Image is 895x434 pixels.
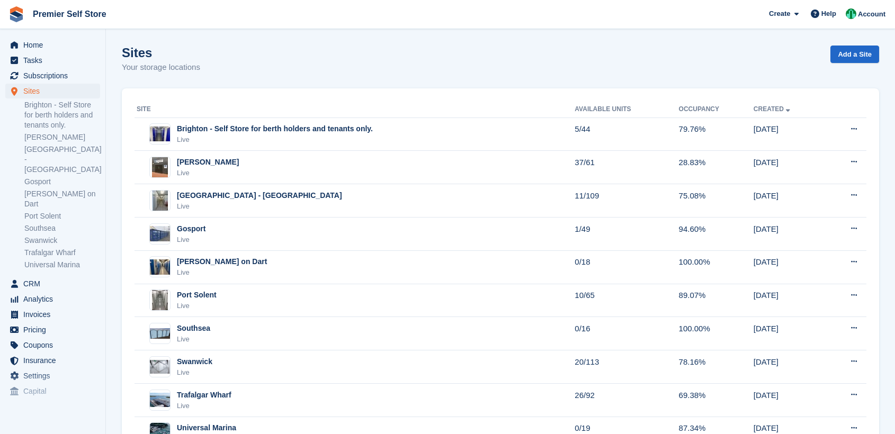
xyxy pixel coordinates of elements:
td: [DATE] [754,284,825,317]
td: 78.16% [679,350,754,384]
span: Invoices [23,307,87,322]
img: Image of Noss on Dart site [150,259,170,275]
a: [GEOGRAPHIC_DATA] - [GEOGRAPHIC_DATA] [24,144,100,175]
span: Analytics [23,292,87,306]
a: Brighton - Self Store for berth holders and tenants only. [24,100,100,130]
div: Gosport [177,223,205,234]
td: 0/16 [575,317,678,350]
td: 26/92 [575,384,678,417]
a: menu [5,384,100,399]
a: Southsea [24,223,100,233]
div: Universal Marina [177,422,236,433]
td: 5/44 [575,117,678,151]
img: Image of Brighton - Self Store for berth holders and tenants only. site [150,126,170,142]
span: Subscriptions [23,68,87,83]
td: 94.60% [679,218,754,251]
td: [DATE] [754,317,825,350]
img: stora-icon-8386f47178a22dfd0bd8f6a31ec36ba5ce8667c1dd55bd0f319d3a0aa187defe.svg [8,6,24,22]
div: Live [177,367,212,378]
div: Swanwick [177,356,212,367]
div: Live [177,201,342,212]
td: 100.00% [679,250,754,284]
div: [GEOGRAPHIC_DATA] - [GEOGRAPHIC_DATA] [177,190,342,201]
div: Port Solent [177,290,217,301]
img: Image of Swanwick site [150,360,170,374]
div: Live [177,168,239,178]
td: 89.07% [679,284,754,317]
div: Live [177,301,217,311]
span: Coupons [23,338,87,352]
a: Created [754,105,792,113]
a: Swanwick [24,236,100,246]
div: Live [177,334,210,345]
div: [PERSON_NAME] [177,157,239,168]
td: 100.00% [679,317,754,350]
div: Live [177,267,267,278]
a: Port Solent [24,211,100,221]
img: Image of Trafalgar Wharf site [150,393,170,407]
td: [DATE] [754,250,825,284]
th: Occupancy [679,101,754,118]
div: Southsea [177,323,210,334]
span: Sites [23,84,87,98]
span: Create [769,8,790,19]
div: Brighton - Self Store for berth holders and tenants only. [177,123,373,134]
img: Peter Pring [846,8,856,19]
a: menu [5,338,100,352]
a: [PERSON_NAME] on Dart [24,189,100,209]
td: 10/65 [575,284,678,317]
a: menu [5,84,100,98]
td: 1/49 [575,218,678,251]
td: [DATE] [754,151,825,184]
h1: Sites [122,46,200,60]
td: 37/61 [575,151,678,184]
a: menu [5,53,100,68]
td: 0/18 [575,250,678,284]
td: 28.83% [679,151,754,184]
a: menu [5,322,100,337]
a: menu [5,68,100,83]
a: Gosport [24,177,100,187]
a: menu [5,307,100,322]
a: menu [5,292,100,306]
td: [DATE] [754,384,825,417]
span: Help [821,8,836,19]
td: 79.76% [679,117,754,151]
td: 69.38% [679,384,754,417]
span: Home [23,38,87,52]
th: Site [135,101,575,118]
div: Live [177,401,231,411]
p: Your storage locations [122,61,200,74]
span: Storefront [10,408,105,418]
a: Add a Site [830,46,879,63]
a: menu [5,38,100,52]
td: 75.08% [679,184,754,218]
span: CRM [23,276,87,291]
div: Trafalgar Wharf [177,390,231,401]
span: Account [858,9,885,20]
span: Capital [23,384,87,399]
td: 11/109 [575,184,678,218]
span: Tasks [23,53,87,68]
a: menu [5,368,100,383]
span: Settings [23,368,87,383]
a: [PERSON_NAME] [24,132,100,142]
th: Available Units [575,101,678,118]
img: Image of Chichester Marina site [152,157,168,178]
a: Trafalgar Wharf [24,248,100,258]
img: Image of Eastbourne - Sovereign Harbour site [152,190,168,211]
div: Live [177,134,373,145]
td: 20/113 [575,350,678,384]
img: Image of Southsea site [150,328,170,339]
div: Live [177,234,205,245]
td: [DATE] [754,184,825,218]
td: [DATE] [754,218,825,251]
div: [PERSON_NAME] on Dart [177,256,267,267]
span: Insurance [23,353,87,368]
a: menu [5,276,100,291]
a: Universal Marina [24,260,100,270]
span: Pricing [23,322,87,337]
a: menu [5,353,100,368]
td: [DATE] [754,350,825,384]
a: Premier Self Store [29,5,111,23]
